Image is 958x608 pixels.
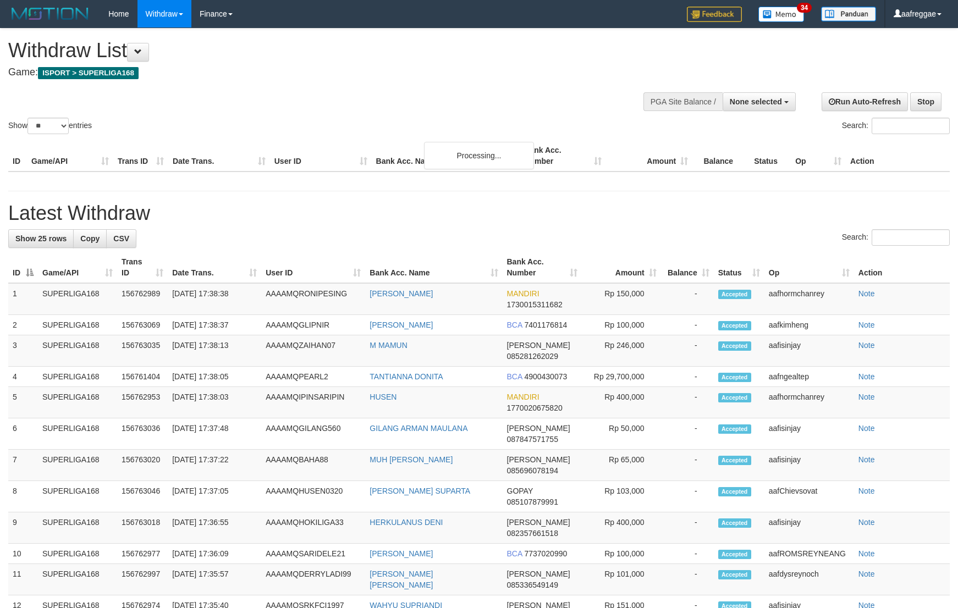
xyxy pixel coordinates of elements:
[370,393,397,401] a: HUSEN
[8,418,38,450] td: 6
[507,549,522,558] span: BCA
[723,92,796,111] button: None selected
[764,252,854,283] th: Op: activate to sort column ascending
[858,372,875,381] a: Note
[117,367,168,387] td: 156761404
[38,67,139,79] span: ISPORT > SUPERLIGA168
[854,252,950,283] th: Action
[370,487,470,495] a: [PERSON_NAME] SUPARTA
[8,229,74,248] a: Show 25 rows
[370,518,443,527] a: HERKULANUS DENI
[797,3,812,13] span: 34
[370,341,407,350] a: M MAMUN
[858,424,875,433] a: Note
[718,341,751,351] span: Accepted
[842,118,950,134] label: Search:
[38,387,117,418] td: SUPERLIGA168
[117,315,168,335] td: 156763069
[718,456,751,465] span: Accepted
[507,372,522,381] span: BCA
[718,550,751,559] span: Accepted
[524,372,567,381] span: Copy 4900430073 to clipboard
[582,512,661,544] td: Rp 400,000
[8,387,38,418] td: 5
[507,300,563,309] span: Copy 1730015311682 to clipboard
[168,367,261,387] td: [DATE] 17:38:05
[692,140,750,172] th: Balance
[168,481,261,512] td: [DATE] 17:37:05
[15,234,67,243] span: Show 25 rows
[168,564,261,595] td: [DATE] 17:35:57
[582,315,661,335] td: Rp 100,000
[38,283,117,315] td: SUPERLIGA168
[718,570,751,579] span: Accepted
[168,283,261,315] td: [DATE] 17:38:38
[643,92,723,111] div: PGA Site Balance /
[661,512,714,544] td: -
[858,518,875,527] a: Note
[38,450,117,481] td: SUPERLIGA168
[8,252,38,283] th: ID: activate to sort column descending
[582,450,661,481] td: Rp 65,000
[872,229,950,246] input: Search:
[117,512,168,544] td: 156763018
[113,234,129,243] span: CSV
[503,252,582,283] th: Bank Acc. Number: activate to sort column ascending
[718,518,751,528] span: Accepted
[858,487,875,495] a: Note
[106,229,136,248] a: CSV
[764,564,854,595] td: aafdysreynoch
[507,393,539,401] span: MANDIRI
[507,455,570,464] span: [PERSON_NAME]
[764,387,854,418] td: aafhormchanrey
[8,67,627,78] h4: Game:
[582,283,661,315] td: Rp 150,000
[8,564,38,595] td: 11
[8,481,38,512] td: 8
[764,335,854,367] td: aafisinjay
[582,387,661,418] td: Rp 400,000
[507,466,558,475] span: Copy 085696078194 to clipboard
[582,481,661,512] td: Rp 103,000
[507,289,539,298] span: MANDIRI
[168,387,261,418] td: [DATE] 17:38:03
[718,487,751,496] span: Accepted
[764,367,854,387] td: aafngealtep
[758,7,805,22] img: Button%20Memo.svg
[507,404,563,412] span: Copy 1770020675820 to clipboard
[846,140,950,172] th: Action
[507,424,570,433] span: [PERSON_NAME]
[714,252,764,283] th: Status: activate to sort column ascending
[507,352,558,361] span: Copy 085281262029 to clipboard
[261,335,365,367] td: AAAAMQZAIHAN07
[8,5,92,22] img: MOTION_logo.png
[582,544,661,564] td: Rp 100,000
[38,418,117,450] td: SUPERLIGA168
[520,140,606,172] th: Bank Acc. Number
[858,549,875,558] a: Note
[168,335,261,367] td: [DATE] 17:38:13
[261,252,365,283] th: User ID: activate to sort column ascending
[661,418,714,450] td: -
[270,140,372,172] th: User ID
[661,387,714,418] td: -
[791,140,846,172] th: Op
[370,424,467,433] a: GILANG ARMAN MAULANA
[372,140,520,172] th: Bank Acc. Name
[661,315,714,335] td: -
[661,283,714,315] td: -
[38,252,117,283] th: Game/API: activate to sort column ascending
[582,418,661,450] td: Rp 50,000
[261,450,365,481] td: AAAAMQBAHA88
[524,320,567,329] span: Copy 7401176814 to clipboard
[38,367,117,387] td: SUPERLIGA168
[261,418,365,450] td: AAAAMQGILANG560
[507,435,558,444] span: Copy 087847571755 to clipboard
[8,512,38,544] td: 9
[661,335,714,367] td: -
[606,140,692,172] th: Amount
[27,140,113,172] th: Game/API
[261,512,365,544] td: AAAAMQHOKILIGA33
[718,393,751,402] span: Accepted
[117,564,168,595] td: 156762997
